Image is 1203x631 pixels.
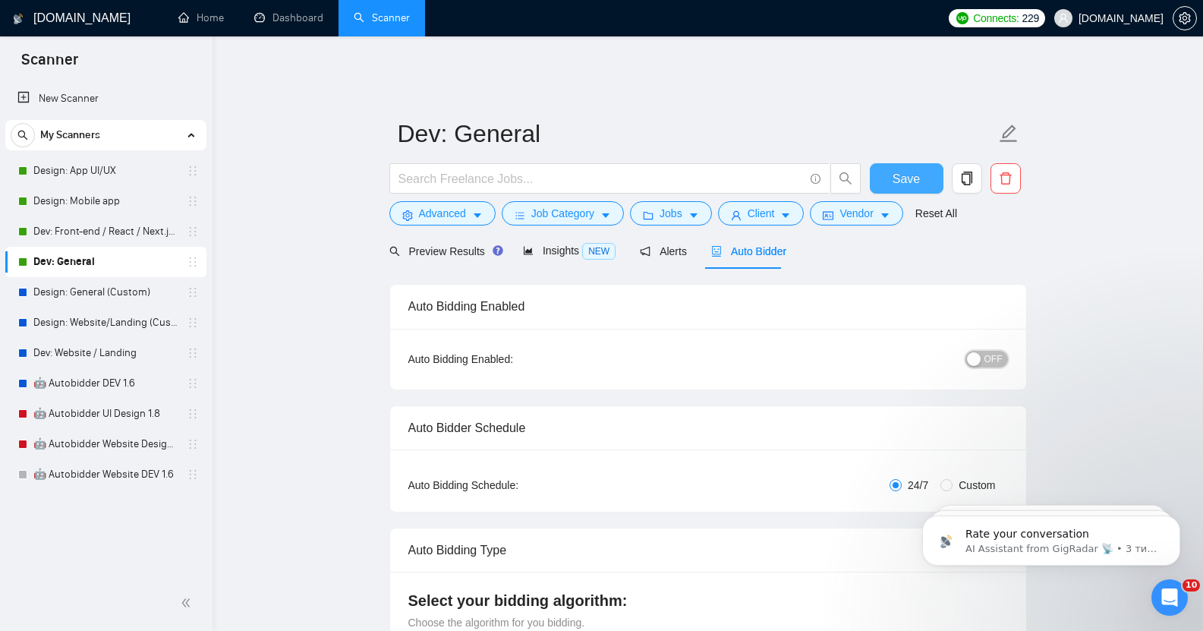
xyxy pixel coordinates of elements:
div: Auto Bidding Enabled: [408,351,608,368]
a: Design: Mobile app [33,186,178,216]
button: search [11,123,35,147]
span: holder [187,195,199,207]
button: userClientcaret-down [718,201,805,226]
button: search [830,163,861,194]
span: info-circle [811,174,820,184]
span: Jobs [660,205,682,222]
div: Auto Bidding Enabled [408,285,1008,328]
span: caret-down [880,210,890,221]
span: search [831,172,860,185]
a: Reset All [915,205,957,222]
button: delete [990,163,1021,194]
a: Dev: Website / Landing [33,338,178,368]
span: double-left [181,595,196,610]
span: holder [187,377,199,390]
span: idcard [823,210,833,221]
a: setting [1173,12,1197,24]
span: Save [893,169,920,188]
a: Dev: Front-end / React / Next.js / WebGL / GSAP [33,216,178,247]
img: upwork-logo.png [956,12,968,24]
span: search [389,246,400,257]
button: idcardVendorcaret-down [810,201,902,226]
a: 🤖 Autobidder Website DEV 1.6 [33,459,178,490]
div: Auto Bidding Type [408,528,1008,572]
span: user [1058,13,1069,24]
a: 🤖 Autobidder UI Design 1.8 [33,399,178,429]
a: New Scanner [17,84,194,114]
a: Design: General (Custom) [33,277,178,308]
span: caret-down [780,210,791,221]
div: Auto Bidder Schedule [408,406,1008,450]
iframe: Intercom notifications повідомлення [899,484,1203,590]
span: folder [643,210,653,221]
span: Scanner [9,49,90,80]
span: Insights [523,245,616,257]
a: homeHome [178,11,224,24]
span: Preview Results [389,245,499,257]
a: 🤖 Autobidder DEV 1.6 [33,368,178,399]
a: searchScanner [354,11,410,24]
span: 10 [1183,579,1200,592]
span: Client [748,205,775,222]
span: holder [187,165,199,177]
button: folderJobscaret-down [630,201,712,226]
span: holder [187,286,199,298]
a: Design: App UI/UX [33,156,178,186]
span: OFF [984,351,1003,368]
span: 24/7 [902,477,934,494]
span: Connects: [973,10,1019,27]
a: Design: Website/Landing (Custom) [33,308,178,338]
span: Advanced [419,205,466,222]
span: My Scanners [40,120,100,150]
li: My Scanners [5,120,206,490]
span: area-chart [523,245,534,256]
span: Job Category [531,205,594,222]
span: holder [187,438,199,450]
button: Save [870,163,943,194]
span: Alerts [640,245,687,257]
span: holder [187,408,199,420]
a: 🤖 Autobidder Website Design 1.8 [33,429,178,459]
span: copy [953,172,981,185]
img: logo [13,7,24,31]
button: setting [1173,6,1197,30]
span: holder [187,469,199,481]
span: 229 [1022,10,1039,27]
span: holder [187,317,199,329]
span: setting [402,210,413,221]
span: Vendor [839,205,873,222]
span: holder [187,347,199,359]
span: caret-down [472,210,483,221]
span: bars [515,210,525,221]
a: Dev: General [33,247,178,277]
input: Scanner name... [398,115,996,153]
span: holder [187,256,199,268]
span: Auto Bidder [711,245,786,257]
span: holder [187,226,199,238]
div: Tooltip anchor [491,244,505,257]
button: copy [952,163,982,194]
div: Auto Bidding Schedule: [408,477,608,494]
span: search [11,130,34,140]
button: settingAdvancedcaret-down [389,201,496,226]
span: NEW [582,243,616,260]
span: edit [999,124,1019,144]
span: Custom [953,477,1001,494]
span: caret-down [688,210,699,221]
a: dashboardDashboard [254,11,323,24]
span: setting [1173,12,1196,24]
span: user [731,210,742,221]
li: New Scanner [5,84,206,114]
span: notification [640,246,650,257]
button: barsJob Categorycaret-down [502,201,624,226]
iframe: Intercom live chat [1151,579,1188,616]
input: Search Freelance Jobs... [398,169,804,188]
h4: Select your bidding algorithm: [408,590,1008,611]
span: caret-down [600,210,611,221]
span: robot [711,246,722,257]
span: delete [991,172,1020,185]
